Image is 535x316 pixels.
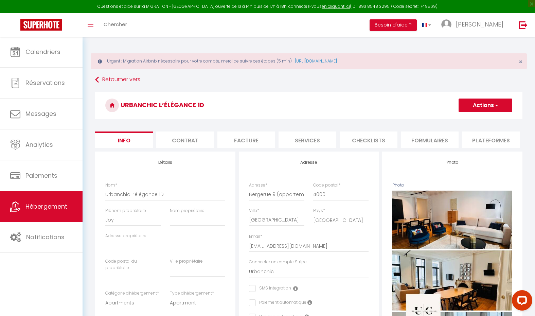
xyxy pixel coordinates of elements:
img: Super Booking [20,19,62,31]
a: Chercher [99,13,132,37]
li: Plateformes [462,131,520,148]
label: Connecter un compte Stripe [249,259,307,265]
button: Close [519,59,522,65]
label: Adresse [249,182,267,189]
label: Catégorie d'hébergement [105,290,159,297]
span: Analytics [25,140,53,149]
label: Pays [313,208,325,214]
label: Nom [105,182,117,189]
div: Urgent : Migration Airbnb nécessaire pour votre compte, merci de suivre ces étapes (5 min) - [91,53,527,69]
span: Chercher [104,21,127,28]
h4: Adresse [249,160,369,165]
label: Ville [249,208,259,214]
label: Adresse propriétaire [105,233,146,239]
h4: Photo [392,160,512,165]
label: Paiement automatique [256,299,306,307]
span: Paiements [25,171,57,180]
img: ... [441,19,451,30]
label: Email [249,233,262,240]
img: logout [519,21,528,29]
li: Contrat [156,131,214,148]
a: [URL][DOMAIN_NAME] [295,58,337,64]
label: Code postal du propriétaire [105,258,161,271]
li: Checklists [340,131,397,148]
label: Nom propriétaire [170,208,204,214]
li: Info [95,131,153,148]
iframe: LiveChat chat widget [506,287,535,316]
li: Formulaires [401,131,459,148]
label: Code postal [313,182,340,189]
button: Supprimer [436,276,468,286]
span: × [519,57,522,66]
li: Facture [217,131,275,148]
a: ... [PERSON_NAME] [436,13,512,37]
label: Ville propriétaire [170,258,203,265]
span: Messages [25,109,56,118]
button: Besoin d'aide ? [370,19,417,31]
span: Notifications [26,233,65,241]
li: Services [279,131,336,148]
label: Prénom propriétaire [105,208,146,214]
span: Calendriers [25,48,60,56]
label: Photo [392,182,404,189]
button: Actions [459,99,512,112]
h4: Détails [105,160,225,165]
span: Réservations [25,78,65,87]
h3: Urbanchic L’élégance 1D [95,92,522,119]
span: Hébergement [25,202,67,211]
a: en cliquant ici [322,3,350,9]
span: [PERSON_NAME] [456,20,503,29]
a: Retourner vers [95,74,522,86]
label: Type d'hébergement [170,290,214,297]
